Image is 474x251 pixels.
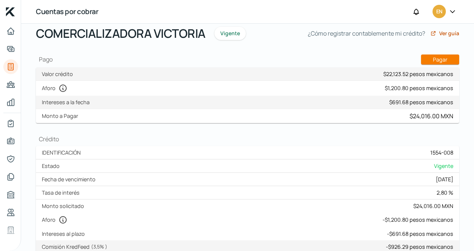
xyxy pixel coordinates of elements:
a: Información general [3,134,18,149]
font: $691.68 pesos mexicanos [389,99,453,106]
font: IDENTIFICACIÓN [42,149,81,156]
font: Aforo [42,85,56,92]
font: - [387,230,389,237]
font: 1554-008 [430,149,453,156]
font: Comisión KredFeed [42,243,90,250]
font: Intereses a la fecha [42,99,90,106]
font: Vigente [220,30,240,37]
font: Ver guía [439,30,459,37]
font: $24,016.00 MXN [413,202,453,209]
font: COMERCIALIZADORA VICTORIA [36,25,206,42]
a: Representantes [3,152,18,166]
font: Pagar [433,56,447,63]
font: Fecha de vencimiento [42,176,96,183]
a: Referencias [3,205,18,220]
font: Intereses al plazo [42,230,85,237]
a: Adelantar facturas [3,42,18,56]
font: % ) [100,243,107,250]
font: $1,200.80 pesos mexicanos [385,216,453,223]
font: $691.68 pesos mexicanos [389,230,453,237]
a: Documentos [3,169,18,184]
font: Estado [42,162,60,169]
font: ( [91,243,93,250]
font: Monto a Pagar [42,112,78,119]
font: $22,123.52 pesos mexicanos [383,70,453,77]
font: [DATE] [436,176,453,183]
a: Mis finanzas [3,95,18,110]
font: Pago [39,55,53,63]
font: Vigente [434,162,453,169]
a: Ver guía [430,30,459,36]
font: EN [436,8,442,15]
font: Aforo [42,216,56,223]
font: Cuentas por cobrar [36,7,98,16]
font: $24,016.00 MXN [410,112,453,120]
font: Crédito [39,135,59,143]
font: Valor crédito [42,70,73,77]
font: 3,5 [93,243,100,250]
a: Industria [3,223,18,238]
button: Pagar [421,55,459,65]
font: Tasa de interés [42,189,80,196]
font: $1,200.80 pesos mexicanos [385,85,453,92]
font: - [386,243,388,250]
font: 2,80 % [437,189,453,196]
font: ¿Cómo registrar contablemente mi crédito? [308,29,425,37]
font: $926.29 pesos mexicanos [388,243,453,250]
a: Mi contrato [3,116,18,131]
a: Tus créditos [3,59,18,74]
font: - [383,216,385,223]
font: Monto solicitado [42,202,84,209]
a: Pago a proveedores [3,77,18,92]
a: Inicio [3,24,18,39]
a: Buró de crédito [3,187,18,202]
